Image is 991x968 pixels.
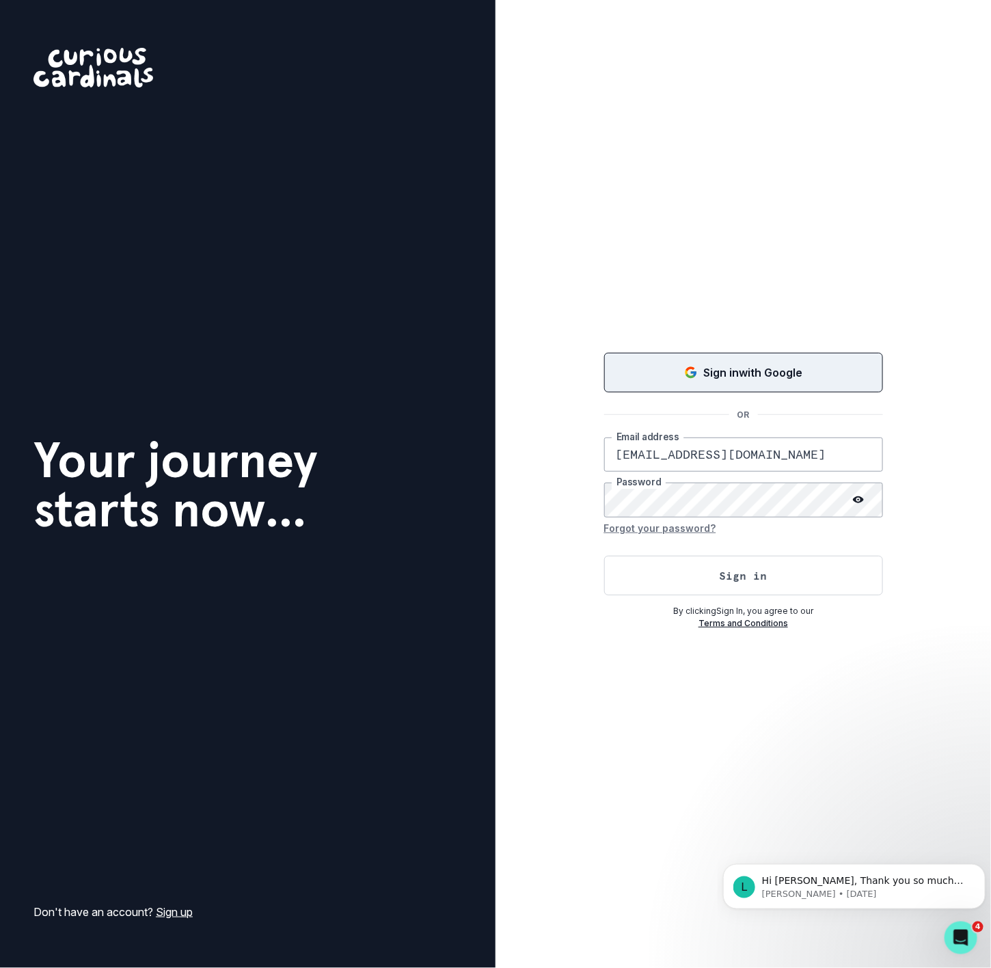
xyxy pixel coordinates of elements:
span: 4 [973,922,983,932]
img: Curious Cardinals Logo [33,48,153,88]
p: By clicking Sign In , you agree to our [604,605,883,617]
h1: Your journey starts now... [33,435,318,534]
a: Sign up [156,905,193,919]
button: Forgot your password? [604,517,716,539]
p: OR [729,409,758,421]
button: Sign in [604,556,883,595]
button: Sign in with Google (GSuite) [604,353,883,392]
iframe: Intercom notifications message [718,835,991,931]
p: Don't have an account? [33,904,193,920]
a: Terms and Conditions [698,618,788,628]
iframe: Intercom live chat [945,922,977,954]
p: Sign in with Google [703,364,802,381]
